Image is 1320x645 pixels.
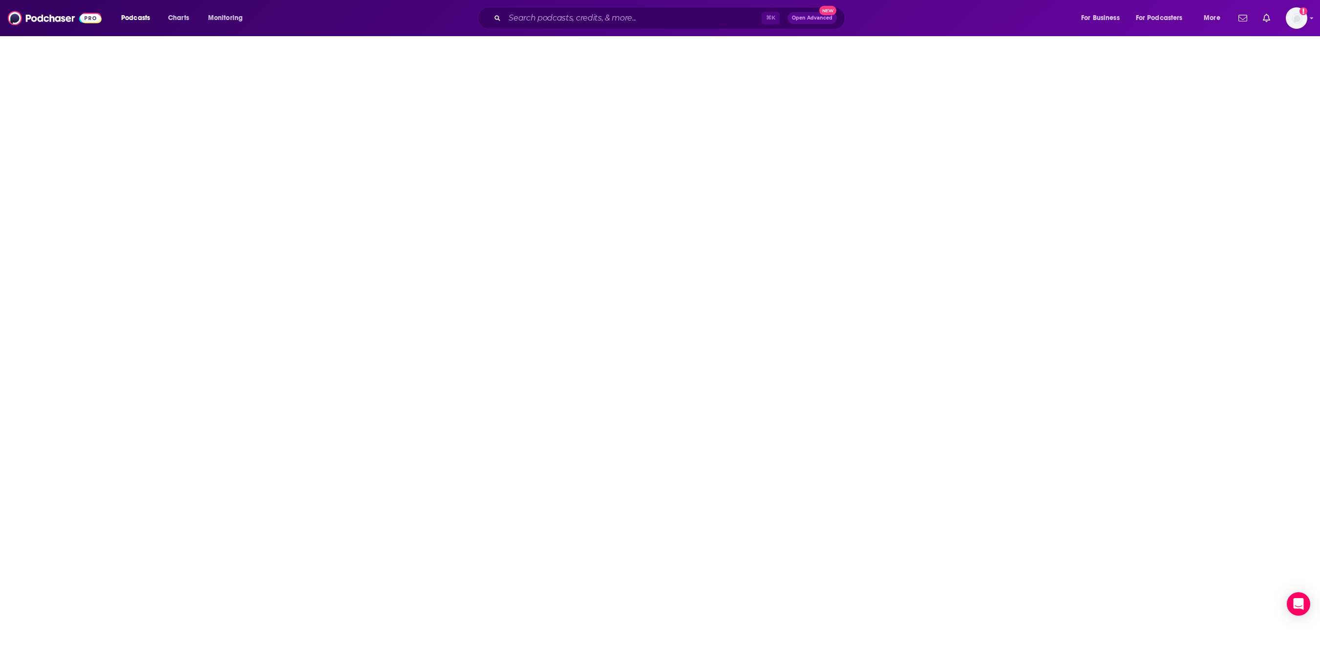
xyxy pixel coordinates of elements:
a: Charts [162,10,195,26]
button: open menu [114,10,163,26]
a: Show notifications dropdown [1259,10,1274,26]
div: Search podcasts, credits, & more... [487,7,854,29]
img: Podchaser - Follow, Share and Rate Podcasts [8,9,102,27]
img: User Profile [1286,7,1307,29]
span: Podcasts [121,11,150,25]
div: Open Intercom Messenger [1287,592,1310,616]
input: Search podcasts, credits, & more... [505,10,762,26]
span: For Business [1081,11,1120,25]
button: open menu [1197,10,1233,26]
span: ⌘ K [762,12,780,24]
span: Charts [168,11,189,25]
button: Open AdvancedNew [788,12,837,24]
span: Monitoring [208,11,243,25]
button: open menu [201,10,255,26]
span: For Podcasters [1136,11,1183,25]
span: New [819,6,837,15]
span: More [1204,11,1220,25]
span: Open Advanced [792,16,832,21]
span: Logged in as caitlinhogge [1286,7,1307,29]
button: open menu [1129,10,1197,26]
a: Show notifications dropdown [1235,10,1251,26]
svg: Add a profile image [1299,7,1307,15]
button: Show profile menu [1286,7,1307,29]
button: open menu [1074,10,1132,26]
